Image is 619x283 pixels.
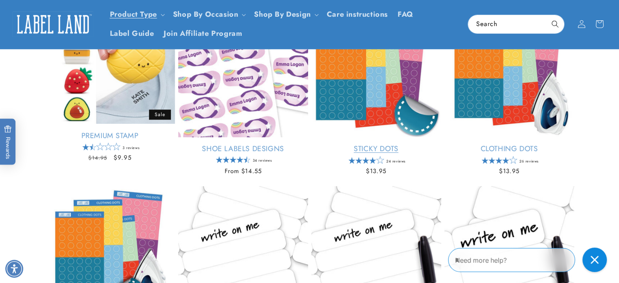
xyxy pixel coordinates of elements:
span: Care instructions [327,10,388,19]
a: Join Affiliate Program [159,24,247,43]
a: Clothing Dots [444,144,574,154]
img: Label Land [12,11,94,37]
summary: Product Type [105,5,168,24]
a: Product Type [110,9,157,20]
div: Accessibility Menu [5,260,23,278]
a: Label Guide [105,24,159,43]
summary: Shop By Occasion [168,5,249,24]
a: FAQ [393,5,418,24]
button: Search [546,15,564,33]
a: Care instructions [322,5,393,24]
span: FAQ [398,10,413,19]
a: Label Land [9,9,97,40]
a: Sticky Dots [311,144,441,154]
a: Shop By Design [254,9,311,20]
span: Shop By Occasion [173,10,238,19]
iframe: Sign Up via Text for Offers [7,218,103,242]
a: Shoe Labels Designs [178,144,308,154]
a: Premium Stamp [45,131,175,140]
span: Label Guide [110,29,154,38]
span: Join Affiliate Program [164,29,242,38]
iframe: Gorgias Floating Chat [448,245,611,275]
span: Rewards [4,125,12,159]
summary: Shop By Design [249,5,322,24]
